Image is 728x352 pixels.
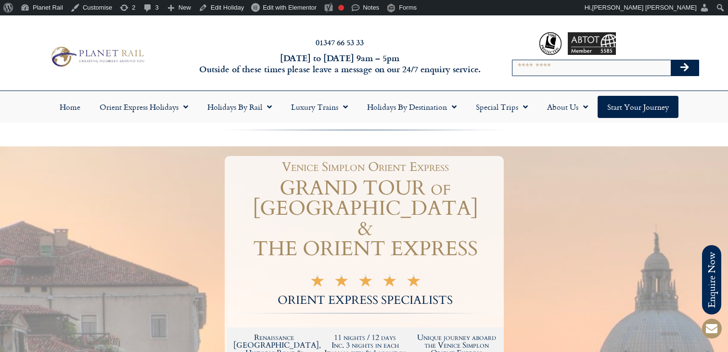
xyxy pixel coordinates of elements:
a: Start your Journey [598,96,678,118]
h1: GRAND TOUR of [GEOGRAPHIC_DATA] & THE ORIENT EXPRESS [227,178,504,259]
a: Home [50,96,90,118]
a: Luxury Trains [281,96,358,118]
img: Planet Rail Train Holidays Logo [47,44,147,69]
span: Edit with Elementor [263,4,317,11]
a: Orient Express Holidays [90,96,198,118]
i: ★ [382,277,397,288]
div: Focus keyphrase not set [338,5,344,11]
a: Holidays by Destination [358,96,466,118]
a: Special Trips [466,96,537,118]
a: Holidays by Rail [198,96,281,118]
i: ★ [310,277,325,288]
i: ★ [406,277,421,288]
a: 01347 66 53 33 [316,37,364,48]
h1: Venice Simplon Orient Express [232,161,499,173]
h6: [DATE] to [DATE] 9am – 5pm Outside of these times please leave a message on our 24/7 enquiry serv... [196,52,483,75]
nav: Menu [5,96,723,118]
i: ★ [334,277,349,288]
span: [PERSON_NAME] [PERSON_NAME] [592,4,697,11]
button: Search [671,60,699,76]
i: ★ [358,277,373,288]
h2: ORIENT EXPRESS SPECIALISTS [227,295,504,306]
div: 5/5 [310,275,421,288]
a: About Us [537,96,598,118]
